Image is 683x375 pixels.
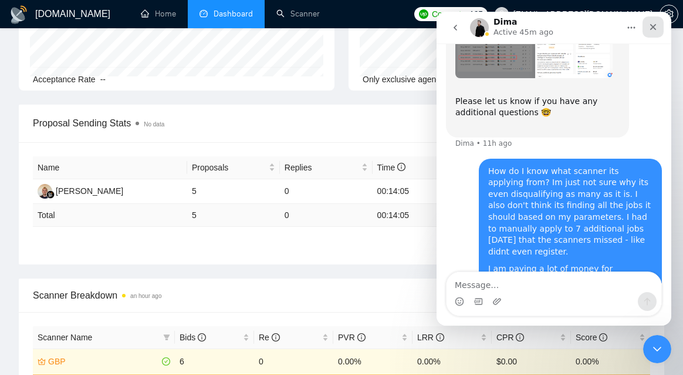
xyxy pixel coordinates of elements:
td: 0.00% [571,349,650,374]
button: Emoji picker [18,285,28,294]
td: 0 [280,179,373,204]
span: Scanner Name [38,333,92,342]
td: Total [33,204,187,227]
span: info-circle [516,333,524,341]
span: -- [100,75,106,84]
td: 00:14:05 [373,204,465,227]
time: an hour ago [130,293,161,299]
td: 5 [187,204,280,227]
span: check-circle [162,357,170,366]
span: crown [38,357,46,366]
span: info-circle [357,333,366,341]
span: Connects: [432,8,467,21]
span: CPR [496,333,524,342]
img: upwork-logo.png [419,9,428,19]
span: dashboard [200,9,208,18]
td: $0.00 [492,349,571,374]
td: 0.00% [412,349,492,374]
span: No data [144,121,164,128]
span: Bids [180,333,206,342]
span: Re [259,333,280,342]
span: Only exclusive agency members [363,75,481,84]
span: Dashboard [214,9,253,19]
span: filter [163,334,170,341]
span: PVR [338,333,366,342]
a: searchScanner [276,9,320,19]
span: info-circle [599,333,607,341]
button: Upload attachment [56,285,65,294]
iframe: Intercom live chat [643,335,671,363]
td: 5 [187,179,280,204]
img: gigradar-bm.png [46,190,55,199]
span: info-circle [397,163,405,171]
td: 0 [254,349,333,374]
span: 105 [469,8,482,21]
button: Gif picker [37,285,46,294]
a: GBP [48,355,160,368]
th: Name [33,156,187,179]
td: 00:14:05 [373,179,465,204]
button: Send a message… [201,280,220,299]
span: Replies [285,161,359,174]
td: 0 [280,204,373,227]
a: setting [660,9,678,19]
span: Acceptance Rate [33,75,96,84]
a: AS[PERSON_NAME] [38,186,123,195]
button: setting [660,5,678,24]
span: Scanner Breakdown [33,288,650,303]
img: logo [9,5,28,24]
div: How do I know what scanner its applying from? Im just not sure why its even disqualifying as many... [52,154,216,246]
td: 6 [175,349,254,374]
span: setting [660,9,678,19]
span: Score [576,333,607,342]
span: Proposals [192,161,266,174]
span: user [498,10,506,18]
div: [PERSON_NAME] [56,185,123,197]
img: AS [38,184,52,199]
a: homeHome [141,9,176,19]
span: Proposal Sending Stats [33,116,518,130]
th: Proposals [187,156,280,179]
span: info-circle [198,333,206,341]
span: LRR [417,333,444,342]
th: Replies [280,156,373,179]
iframe: Intercom live chat [437,12,671,326]
td: 0.00% [333,349,412,374]
span: Time [377,163,405,172]
span: info-circle [436,333,444,341]
textarea: Message… [10,260,225,280]
span: info-circle [272,333,280,341]
span: filter [161,329,173,346]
